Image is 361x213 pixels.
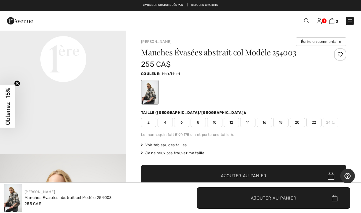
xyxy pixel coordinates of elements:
a: 3 [329,17,338,24]
span: 6 [174,118,189,127]
div: Taille ([GEOGRAPHIC_DATA]/[GEOGRAPHIC_DATA]): [141,110,248,115]
span: 14 [240,118,255,127]
span: 3 [336,19,338,24]
iframe: Ouvre un widget dans lequel vous pouvez trouver plus d’informations [340,169,355,184]
a: Livraison gratuite dès 99$ [143,3,183,7]
span: 18 [273,118,288,127]
span: 2 [141,118,156,127]
span: 12 [224,118,239,127]
div: Je ne peux pas trouver ma taille [141,150,346,156]
span: Ajouter au panier [221,173,266,179]
button: Close teaser [14,80,20,87]
span: Ajouter au panier [251,195,296,201]
a: [PERSON_NAME] [24,190,55,194]
span: 24 [323,118,338,127]
img: ring-m.svg [332,121,335,124]
button: Écrire un commentaire [296,37,346,46]
div: Manches Évasées abstrait col Modèle 254003 [24,195,112,201]
a: 1ère Avenue [7,17,33,23]
button: Ajouter au panier [141,165,346,186]
img: Bag.svg [328,172,334,180]
img: Menu [347,18,353,24]
span: 10 [207,118,222,127]
span: 8 [191,118,206,127]
span: 4 [158,118,173,127]
h1: Manches Évasées abstrait col Modèle 254003 [141,48,312,56]
span: Noir/Multi [162,72,180,76]
button: Ajouter au panier [197,187,350,209]
img: Panier d'achat [329,18,334,24]
div: Le mannequin fait 5'9"/175 cm et porte une taille 6. [141,132,346,137]
span: Obtenez -15% [4,88,11,125]
span: 22 [306,118,322,127]
span: Couleur: [141,72,161,76]
span: 255 CA$ [24,201,41,206]
span: 16 [257,118,272,127]
img: 1ère Avenue [7,15,33,27]
span: 255 CA$ [141,60,171,69]
a: Retours gratuits [191,3,218,7]
span: Voir tableau des tailles [141,142,187,148]
img: Mes infos [317,18,322,24]
div: Noir/Multi [142,81,158,104]
a: [PERSON_NAME] [141,39,172,44]
img: Bag.svg [332,195,337,201]
img: Manches &Eacute;vas&eacute;es Abstrait Col mod&egrave;le 254003 [4,184,22,212]
img: Recherche [304,18,309,24]
span: 20 [290,118,305,127]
